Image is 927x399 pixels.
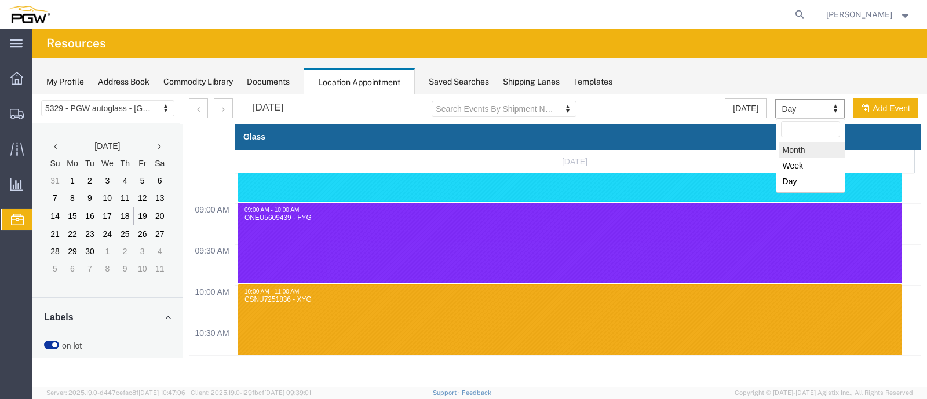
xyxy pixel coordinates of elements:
[138,389,185,396] span: [DATE] 10:47:06
[8,6,50,23] img: logo
[191,389,311,396] span: Client: 2025.19.0-129fbcf
[503,76,560,88] div: Shipping Lanes
[735,388,913,398] span: Copyright © [DATE]-[DATE] Agistix Inc., All Rights Reserved
[46,389,185,396] span: Server: 2025.19.0-d447cefac8f
[32,94,927,387] iframe: FS Legacy Container
[163,76,233,88] div: Commodity Library
[46,29,106,58] h4: Resources
[462,389,491,396] a: Feedback
[264,389,311,396] span: [DATE] 09:39:01
[429,76,489,88] div: Saved Searches
[574,76,612,88] div: Templates
[98,76,149,88] div: Address Book
[304,68,415,95] div: Location Appointment
[46,76,84,88] div: My Profile
[826,8,911,21] button: [PERSON_NAME]
[433,389,462,396] a: Support
[826,8,892,21] span: Janet Claytor
[247,76,290,88] div: Documents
